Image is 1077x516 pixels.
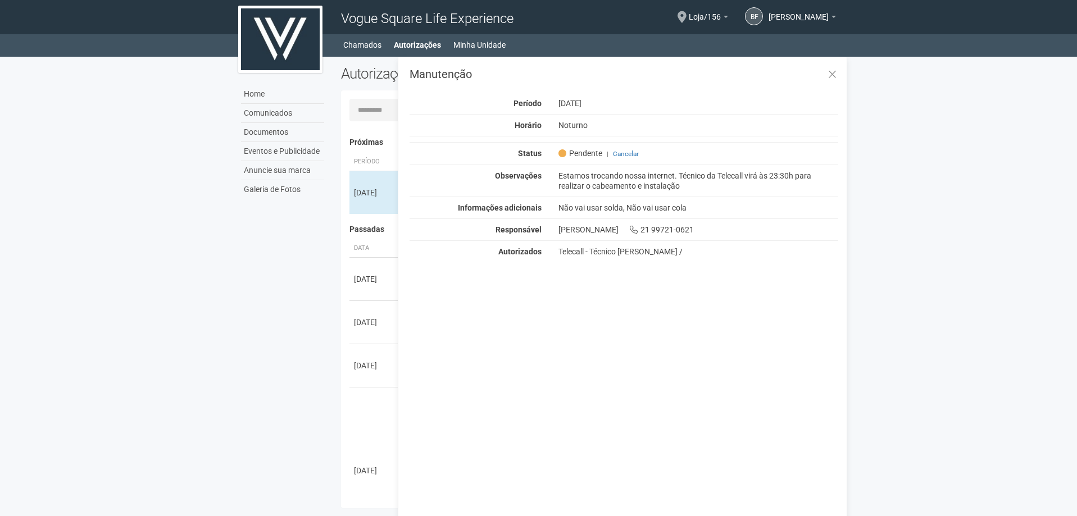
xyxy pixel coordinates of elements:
th: Período [349,153,400,171]
span: Bianca Fragoso Kraemer Moraes da Silva [769,2,829,21]
strong: Status [518,149,542,158]
span: | [607,150,608,158]
h3: Manutenção [410,69,838,80]
div: Estamos trocando nossa internet. Técnico da Telecall virá às 23:30h para realizar o cabeamento e ... [550,171,847,191]
strong: Observações [495,171,542,180]
h2: Autorizações [341,65,581,82]
h4: Próximas [349,138,831,147]
a: Eventos e Publicidade [241,142,324,161]
strong: Horário [515,121,542,130]
div: [DATE] [354,465,396,476]
a: Home [241,85,324,104]
a: Documentos [241,123,324,142]
img: logo.jpg [238,6,322,73]
a: Comunicados [241,104,324,123]
div: Telecall - Técnico [PERSON_NAME] / [558,246,839,257]
a: Cancelar [613,150,639,158]
div: [DATE] [354,360,396,371]
div: [PERSON_NAME] 21 99721-0621 [550,225,847,235]
h4: Passadas [349,225,831,234]
a: BF [745,7,763,25]
span: Loja/156 [689,2,721,21]
div: Noturno [550,120,847,130]
a: Minha Unidade [453,37,506,53]
strong: Informações adicionais [458,203,542,212]
a: Autorizações [394,37,441,53]
a: Chamados [343,37,381,53]
div: [DATE] [550,98,847,108]
a: [PERSON_NAME] [769,14,836,23]
strong: Autorizados [498,247,542,256]
strong: Responsável [496,225,542,234]
div: Não vai usar solda, Não vai usar cola [550,203,847,213]
div: [DATE] [354,273,396,285]
a: Loja/156 [689,14,728,23]
a: Galeria de Fotos [241,180,324,199]
span: Vogue Square Life Experience [341,11,513,26]
div: [DATE] [354,317,396,328]
div: [DATE] [354,187,396,198]
th: Data [349,239,400,258]
a: Anuncie sua marca [241,161,324,180]
strong: Período [513,99,542,108]
span: Pendente [558,148,602,158]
